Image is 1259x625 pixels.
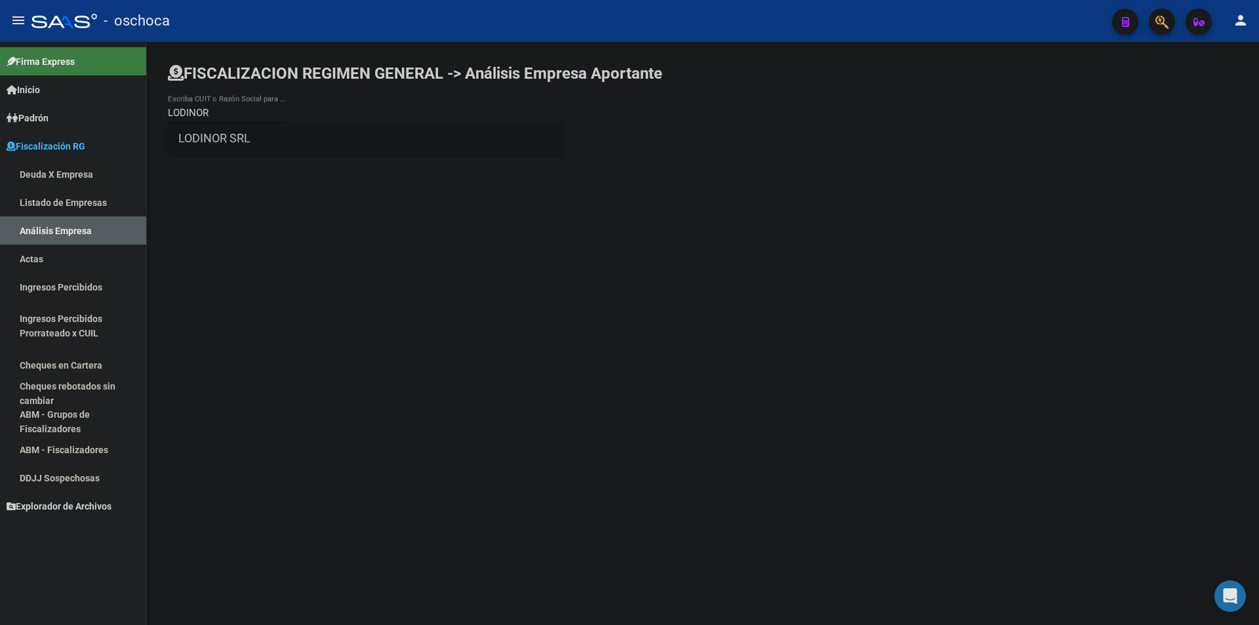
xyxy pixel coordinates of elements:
span: LODINOR SRL [178,123,551,154]
mat-icon: person [1233,12,1249,28]
span: Fiscalización RG [7,139,85,153]
h1: FISCALIZACION REGIMEN GENERAL -> Análisis Empresa Aportante [168,63,662,84]
span: Padrón [7,111,49,125]
span: - oschoca [104,7,170,35]
mat-icon: menu [10,12,26,28]
span: Firma Express [7,54,75,69]
span: Inicio [7,83,40,97]
div: Open Intercom Messenger [1214,580,1246,612]
span: Explorador de Archivos [7,499,111,514]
